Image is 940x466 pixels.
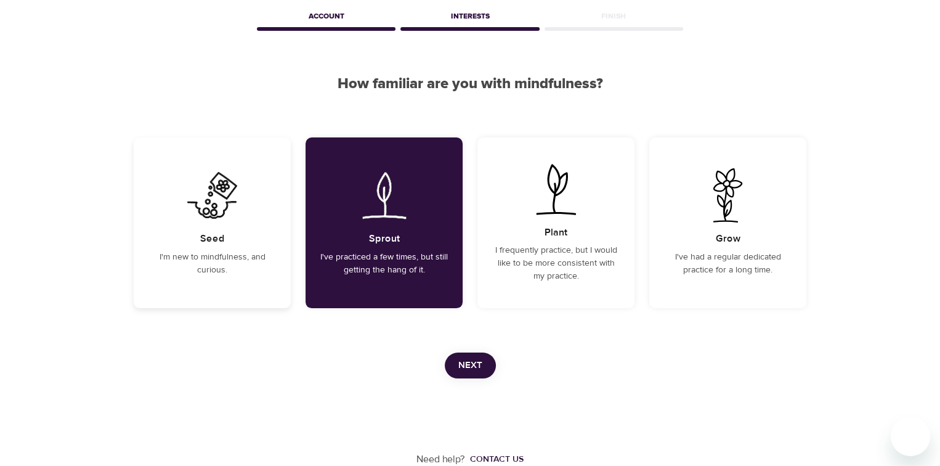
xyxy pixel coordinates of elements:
[697,168,759,223] img: I've had a regular dedicated practice for a long time.
[369,232,400,245] h5: Sprout
[664,251,792,277] p: I've had a regular dedicated practice for a long time.
[445,353,496,378] button: Next
[492,244,620,283] p: I frequently practice, but I would like to be more consistent with my practice.
[458,358,482,374] span: Next
[477,137,634,308] div: I frequently practice, but I would like to be more consistent with my practice.PlantI frequently ...
[134,137,291,308] div: I'm new to mindfulness, and curious.SeedI'm new to mindfulness, and curious.
[353,168,415,223] img: I've practiced a few times, but still getting the hang of it.
[525,162,587,216] img: I frequently practice, but I would like to be more consistent with my practice.
[891,417,930,456] iframe: Button to launch messaging window
[470,453,524,465] div: Contact us
[320,251,448,277] p: I've practiced a few times, but still getting the hang of it.
[716,232,740,245] h5: Grow
[649,137,806,308] div: I've had a regular dedicated practice for a long time.GrowI've had a regular dedicated practice f...
[465,453,524,465] a: Contact us
[134,75,806,93] h2: How familiar are you with mindfulness?
[306,137,463,308] div: I've practiced a few times, but still getting the hang of it.SproutI've practiced a few times, bu...
[545,226,567,239] h5: Plant
[148,251,276,277] p: I'm new to mindfulness, and curious.
[181,168,243,223] img: I'm new to mindfulness, and curious.
[200,232,225,245] h5: Seed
